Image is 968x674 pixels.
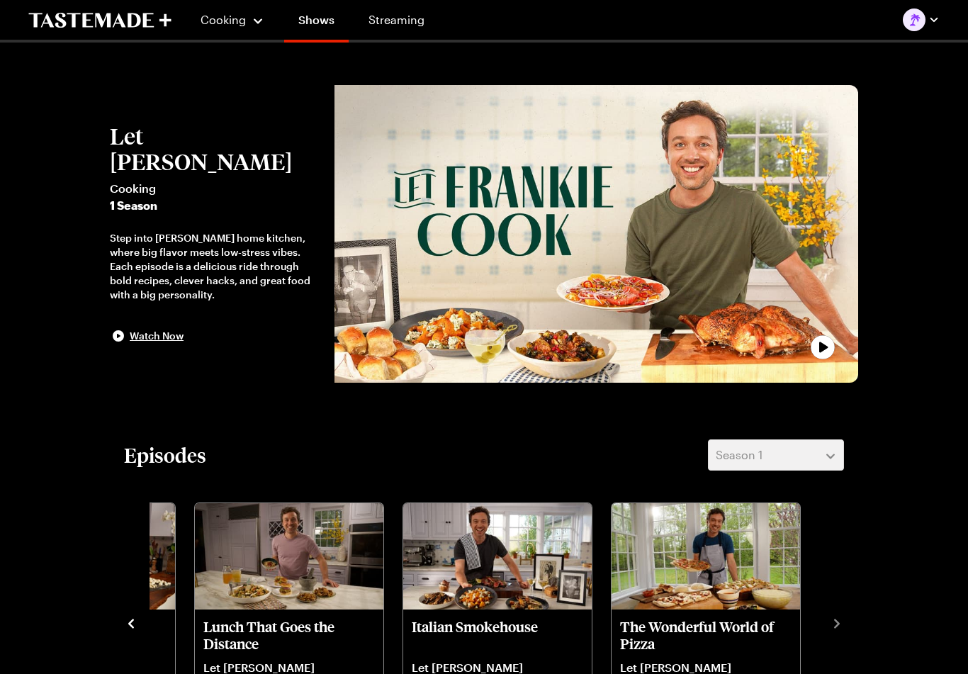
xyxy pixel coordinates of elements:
p: Lunch That Goes the Distance [203,618,375,652]
span: 1 Season [110,197,320,214]
span: Season 1 [716,446,762,464]
button: Let [PERSON_NAME]Cooking1 SeasonStep into [PERSON_NAME] home kitchen, where big flavor meets low-... [110,123,320,344]
button: Cooking [200,3,264,37]
p: Italian Smokehouse [412,618,583,652]
p: The Wonderful World of Pizza [620,618,792,652]
a: Shows [284,3,349,43]
span: Cooking [201,13,246,26]
img: The Wonderful World of Pizza [612,503,800,610]
a: To Tastemade Home Page [28,12,171,28]
button: navigate to previous item [124,614,138,631]
div: Step into [PERSON_NAME] home kitchen, where big flavor meets low-stress vibes. Each episode is a ... [110,231,320,302]
img: Profile picture [903,9,925,31]
button: Profile picture [903,9,940,31]
img: Lunch That Goes the Distance [195,503,383,610]
button: play trailer [334,85,858,383]
img: Let Frankie Cook [334,85,858,383]
button: navigate to next item [830,614,844,631]
button: Season 1 [708,439,844,471]
img: Italian Smokehouse [403,503,592,610]
h2: Episodes [124,442,206,468]
span: Watch Now [130,329,184,343]
span: Cooking [110,180,320,197]
h2: Let [PERSON_NAME] [110,123,320,174]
